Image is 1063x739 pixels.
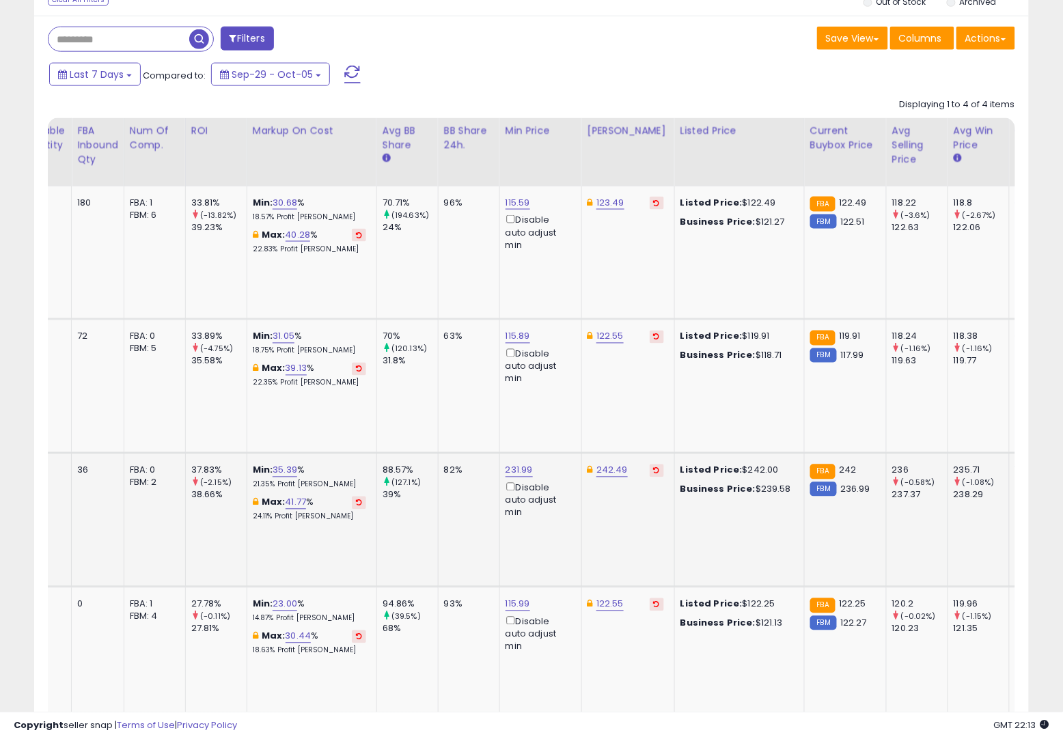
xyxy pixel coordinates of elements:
button: Last 7 Days [49,63,141,86]
div: 118.24 [892,331,948,343]
small: FBA [810,464,836,479]
div: 93% [444,598,489,611]
span: Sep-29 - Oct-05 [232,68,313,81]
span: 236.99 [840,483,870,496]
small: (-1.16%) [963,344,993,354]
a: 231.99 [506,464,533,477]
div: 31.8% [383,355,438,367]
div: % [253,331,366,356]
a: 30.44 [286,630,312,643]
small: FBM [810,214,837,229]
small: (39.5%) [391,611,421,622]
span: 117.99 [840,349,864,362]
b: Business Price: [680,349,756,362]
button: Columns [890,27,954,50]
b: Business Price: [680,617,756,630]
div: 24% [383,221,438,234]
span: 122.25 [839,598,866,611]
div: Disable auto adjust min [506,614,571,653]
div: $121.27 [680,216,794,228]
div: 82% [444,464,489,477]
a: 115.89 [506,330,530,344]
div: 94.86% [383,598,438,611]
a: 115.59 [506,196,530,210]
div: FBA: 0 [130,464,175,477]
small: (-0.11%) [200,611,230,622]
div: FBM: 6 [130,209,175,221]
div: Disable auto adjust min [506,480,571,519]
div: $242.00 [680,464,794,477]
small: FBA [810,598,836,613]
div: FBA: 1 [130,197,175,209]
a: 115.99 [506,598,530,611]
span: 122.27 [840,617,867,630]
div: Listed Price [680,124,799,138]
div: Fulfillable Quantity [18,124,66,152]
a: 40.28 [286,228,311,242]
div: ROI [191,124,241,138]
b: Max: [262,228,286,241]
b: Min: [253,330,273,343]
div: 37.83% [191,464,247,477]
a: 41.77 [286,496,307,510]
small: (-3.6%) [901,210,930,221]
small: (120.13%) [391,344,427,354]
div: seller snap | | [14,719,237,732]
div: 0 [77,598,113,611]
a: 30.68 [273,196,297,210]
div: FBM: 2 [130,477,175,489]
button: Sep-29 - Oct-05 [211,63,330,86]
a: 39.13 [286,362,307,376]
small: FBM [810,348,837,363]
p: 24.11% Profit [PERSON_NAME] [253,512,366,522]
b: Min: [253,598,273,611]
button: Actions [956,27,1015,50]
div: $121.13 [680,617,794,630]
span: Compared to: [143,69,206,82]
div: 237.37 [892,489,948,501]
small: (127.1%) [391,477,421,488]
div: [PERSON_NAME] [588,124,669,138]
small: (-2.67%) [963,210,996,221]
span: 122.49 [839,196,867,209]
a: 139.98 [1015,464,1043,477]
div: 120.2 [892,598,948,611]
div: 118.38 [954,331,1009,343]
div: Avg BB Share [383,124,432,152]
div: 235.71 [954,464,1009,477]
a: 74.99 [1015,598,1040,611]
span: 242 [839,464,856,477]
b: Max: [262,496,286,509]
div: FBM: 4 [130,611,175,623]
small: FBA [810,331,836,346]
div: 38.66% [191,489,247,501]
div: 122.63 [892,221,948,234]
div: FBM: 5 [130,343,175,355]
button: Filters [221,27,274,51]
b: Listed Price: [680,598,743,611]
div: 39% [383,489,438,501]
b: Max: [262,630,286,643]
small: Avg Win Price. [954,152,962,165]
a: 35.39 [273,464,297,477]
div: BB Share 24h. [444,124,494,152]
div: 119.77 [954,355,1009,367]
b: Min: [253,196,273,209]
div: 120.23 [892,623,948,635]
div: 238.29 [954,489,1009,501]
div: 35.58% [191,355,247,367]
div: 88.57% [383,464,438,477]
div: Displaying 1 to 4 of 4 items [900,98,1015,111]
small: (-2.15%) [200,477,232,488]
div: $118.71 [680,350,794,362]
a: 69.99 [1015,330,1040,344]
a: Terms of Use [117,719,175,731]
small: (-1.16%) [901,344,931,354]
small: (-0.58%) [901,477,935,488]
span: 122.51 [840,215,865,228]
a: 31.05 [273,330,294,344]
div: FBA: 1 [130,598,175,611]
div: 63% [444,331,489,343]
small: (-4.75%) [200,344,233,354]
span: 2025-10-13 22:13 GMT [994,719,1049,731]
